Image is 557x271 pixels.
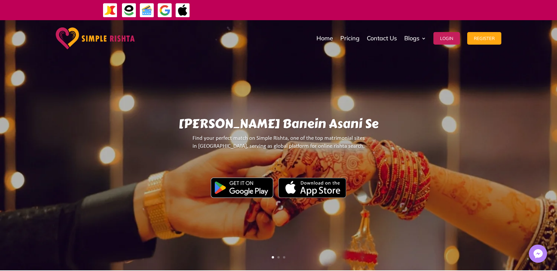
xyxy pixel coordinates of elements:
[340,22,360,55] a: Pricing
[433,22,460,55] a: Login
[283,256,285,258] a: 3
[175,3,190,18] img: ApplePay-icon
[122,3,137,18] img: EasyPaisa-icon
[73,116,484,135] h1: [PERSON_NAME] Banein Asani Se
[467,22,501,55] a: Register
[211,177,273,198] img: Google Play
[139,3,154,18] img: Credit Cards
[277,256,280,258] a: 2
[272,256,274,258] a: 1
[467,32,501,45] button: Register
[433,32,460,45] button: Login
[103,3,118,18] img: JazzCash-icon
[367,22,397,55] a: Contact Us
[157,3,172,18] img: GooglePay-icon
[404,22,426,55] a: Blogs
[531,247,545,260] img: Messenger
[73,135,484,156] p: Find your perfect match on Simple Rishta, one of the top matrimonial sites in [GEOGRAPHIC_DATA], ...
[316,22,333,55] a: Home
